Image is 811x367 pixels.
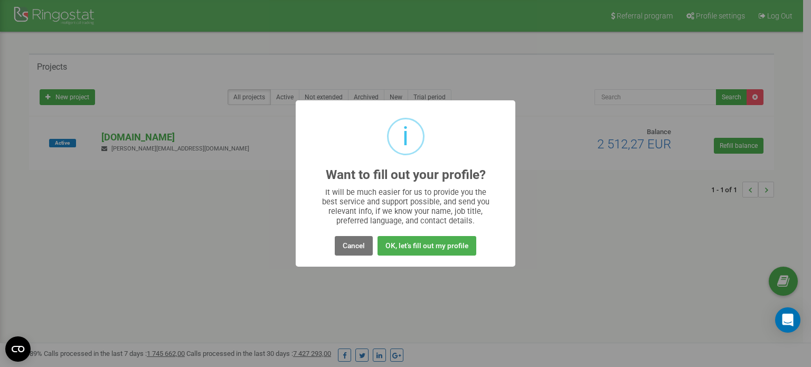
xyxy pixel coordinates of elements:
[378,236,476,256] button: OK, let's fill out my profile
[317,187,495,225] div: It will be much easier for us to provide you the best service and support possible, and send you ...
[775,307,800,333] div: Open Intercom Messenger
[402,119,409,154] div: i
[326,168,486,182] h2: Want to fill out your profile?
[335,236,373,256] button: Cancel
[5,336,31,362] button: Open CMP widget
